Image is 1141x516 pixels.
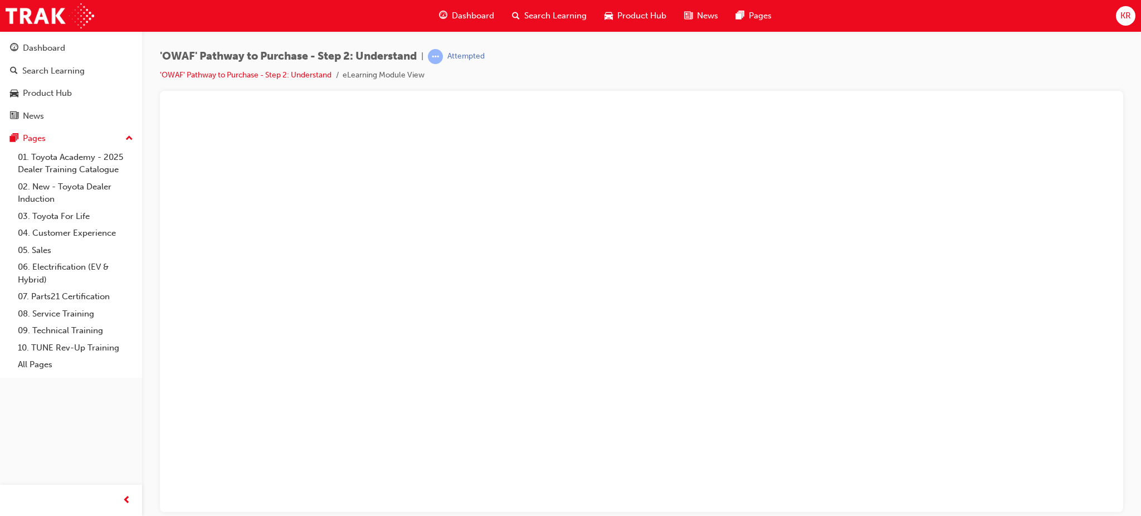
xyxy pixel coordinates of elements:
[13,259,138,288] a: 06. Electrification (EV & Hybrid)
[447,51,485,62] div: Attempted
[604,9,613,23] span: car-icon
[697,9,718,22] span: News
[13,208,138,225] a: 03. Toyota For Life
[4,61,138,81] a: Search Learning
[13,149,138,178] a: 01. Toyota Academy - 2025 Dealer Training Catalogue
[10,66,18,76] span: search-icon
[6,3,94,28] img: Trak
[13,356,138,373] a: All Pages
[13,178,138,208] a: 02. New - Toyota Dealer Induction
[421,50,423,63] span: |
[343,69,425,82] li: eLearning Module View
[596,4,675,27] a: car-iconProduct Hub
[428,49,443,64] span: learningRecordVerb_ATTEMPT-icon
[160,70,331,80] a: 'OWAF' Pathway to Purchase - Step 2: Understand
[125,132,133,146] span: up-icon
[749,9,772,22] span: Pages
[4,36,138,128] button: DashboardSearch LearningProduct HubNews
[4,128,138,149] button: Pages
[4,106,138,126] a: News
[4,38,138,59] a: Dashboard
[10,111,18,121] span: news-icon
[13,322,138,339] a: 09. Technical Training
[430,4,503,27] a: guage-iconDashboard
[524,9,587,22] span: Search Learning
[1120,9,1131,22] span: KR
[23,110,44,123] div: News
[503,4,596,27] a: search-iconSearch Learning
[617,9,666,22] span: Product Hub
[10,134,18,144] span: pages-icon
[736,9,744,23] span: pages-icon
[160,50,417,63] span: 'OWAF' Pathway to Purchase - Step 2: Understand
[123,494,131,508] span: prev-icon
[727,4,781,27] a: pages-iconPages
[1116,6,1135,26] button: KR
[675,4,727,27] a: news-iconNews
[13,288,138,305] a: 07. Parts21 Certification
[10,89,18,99] span: car-icon
[13,305,138,323] a: 08. Service Training
[23,87,72,100] div: Product Hub
[4,83,138,104] a: Product Hub
[684,9,693,23] span: news-icon
[512,9,520,23] span: search-icon
[452,9,494,22] span: Dashboard
[13,339,138,357] a: 10. TUNE Rev-Up Training
[23,132,46,145] div: Pages
[10,43,18,53] span: guage-icon
[13,242,138,259] a: 05. Sales
[439,9,447,23] span: guage-icon
[22,65,85,77] div: Search Learning
[23,42,65,55] div: Dashboard
[13,225,138,242] a: 04. Customer Experience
